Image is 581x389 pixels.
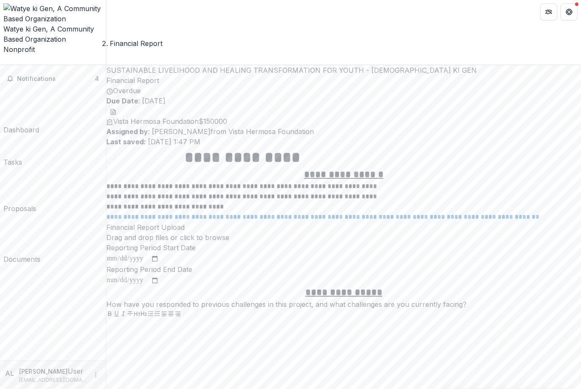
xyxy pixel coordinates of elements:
[106,232,229,243] p: Drag and drop files or
[199,117,227,126] span: $ 150000
[134,310,140,317] button: Heading 1
[561,3,578,20] button: Get Help
[3,171,36,214] a: Proposals
[113,117,199,126] span: Vista Hermosa Foundation
[174,310,181,317] button: Align Right
[106,310,113,317] button: Bold
[154,310,161,317] button: Ordered List
[3,157,22,167] div: Tasks
[3,45,35,54] span: Nonprofit
[161,310,168,317] button: Align Left
[106,97,138,105] strong: Due Date
[3,138,22,167] a: Tasks
[106,264,581,275] p: Reporting Period End Date
[113,86,141,95] span: Overdue
[168,310,174,317] button: Align Center
[91,370,101,380] button: More
[19,367,68,376] p: [PERSON_NAME]
[110,106,117,116] button: download-word-button
[3,72,103,86] button: Notifications4
[3,24,103,44] div: Watye ki Gen, A Community Based Organization
[140,310,147,317] button: Heading 2
[106,243,581,253] p: Reporting Period Start Date
[106,222,581,232] p: Financial Report Upload
[95,75,99,82] span: 4
[5,368,16,378] div: Atim Angela Lakor Lakor
[17,75,95,83] span: Notifications
[106,299,581,309] p: How have you responded to previous challenges in this project, and what challenges are you curren...
[3,217,40,264] a: Documents
[3,125,39,135] div: Dashboard
[540,3,557,20] button: Partners
[110,38,162,49] div: Financial Report
[3,3,103,24] img: Watye ki Gen, A Community Based Organization
[106,126,581,137] p: : [PERSON_NAME] from Vista Hermosa Foundation
[3,203,36,214] div: Proposals
[147,310,154,317] button: Bullet List
[120,310,127,317] button: Italicize
[19,376,87,384] p: [EMAIL_ADDRESS][DOMAIN_NAME]
[3,254,40,264] div: Documents
[180,233,229,242] span: click to browse
[106,65,581,75] p: SUSTAINABLE LIVELIHOOD AND HEALING TRANSFORMATION FOR YOUTH - [DEMOGRAPHIC_DATA] KI GEN
[113,310,120,317] button: Underline
[106,127,148,136] strong: Assigned by
[127,310,134,317] button: Strike
[106,137,146,146] strong: Last saved:
[3,89,39,135] a: Dashboard
[106,96,581,106] p: : [DATE]
[68,366,83,376] p: User
[106,75,581,86] h2: Financial Report
[106,137,581,147] p: [DATE] 1:47 PM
